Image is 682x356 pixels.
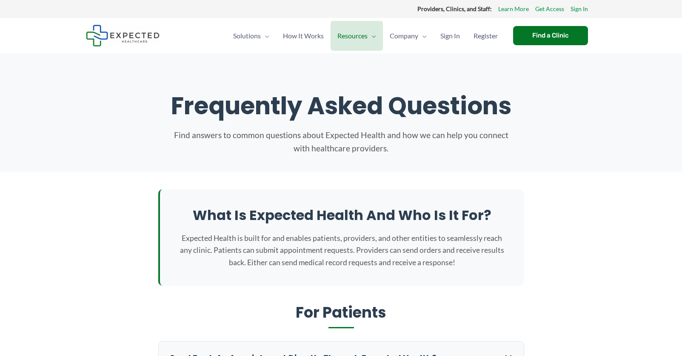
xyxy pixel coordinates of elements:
a: ResourcesMenu Toggle [331,21,383,51]
span: Solutions [233,21,261,51]
h2: For Patients [158,303,524,329]
a: SolutionsMenu Toggle [226,21,276,51]
p: Find answers to common questions about Expected Health and how we can help you connect with healt... [171,129,511,155]
a: CompanyMenu Toggle [383,21,434,51]
span: Register [474,21,498,51]
span: Menu Toggle [368,21,376,51]
span: Resources [337,21,368,51]
a: Get Access [535,3,564,14]
span: Menu Toggle [418,21,427,51]
span: Company [390,21,418,51]
nav: Primary Site Navigation [226,21,505,51]
img: Expected Healthcare Logo - side, dark font, small [86,25,160,46]
a: Register [467,21,505,51]
a: Learn More [498,3,529,14]
span: Menu Toggle [261,21,269,51]
a: Sign In [434,21,467,51]
h2: What is Expected Health and who is it for? [177,206,507,224]
a: How It Works [276,21,331,51]
a: Find a Clinic [513,26,588,45]
span: How It Works [283,21,324,51]
a: Sign In [571,3,588,14]
strong: Providers, Clinics, and Staff: [417,5,492,12]
h1: Frequently Asked Questions [94,92,588,120]
p: Expected Health is built for and enables patients, providers, and other entities to seamlessly re... [177,232,507,268]
span: Sign In [440,21,460,51]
